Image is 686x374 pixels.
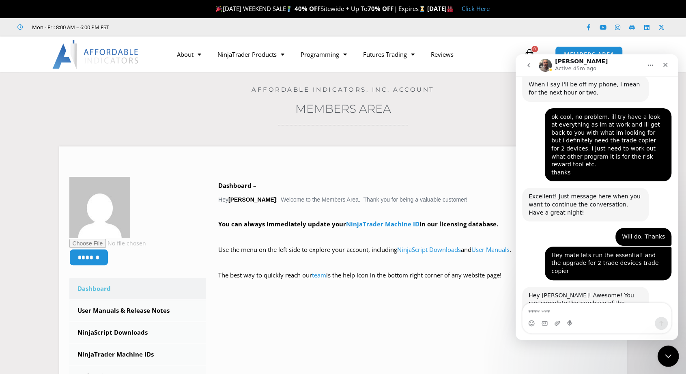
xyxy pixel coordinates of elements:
div: Hey ! Welcome to the Members Area. Thank you for being a valuable customer! [218,180,617,292]
img: 🎉 [216,6,222,12]
button: Send a message… [139,262,152,275]
strong: [DATE] [427,4,454,13]
img: ⌛ [419,6,425,12]
span: MEMBERS AREA [563,52,614,58]
a: team [312,271,326,279]
span: Mon - Fri: 8:00 AM – 6:00 PM EST [30,22,109,32]
a: Affordable Indicators, Inc. Account [252,86,434,93]
div: Hey [PERSON_NAME]! Awesome! You can complete the purchase of the Essential Chart Trader Tools - 2... [6,232,133,298]
a: NinjaTrader Machine IDs [69,344,206,365]
button: Start recording [52,266,58,272]
button: Emoji picker [13,266,19,272]
iframe: Intercom live chat [658,346,679,367]
p: The best way to quickly reach our is the help icon in the bottom right corner of any website page! [218,270,617,292]
nav: Menu [169,45,522,64]
a: MEMBERS AREA [555,46,623,63]
iframe: Customer reviews powered by Trustpilot [120,23,242,31]
a: Click Here [462,4,490,13]
iframe: Intercom live chat [516,54,678,340]
button: Gif picker [26,266,32,272]
b: Dashboard – [218,181,256,189]
a: About [169,45,209,64]
img: a494b84cbd3b50146e92c8d47044f99b8b062120adfec278539270dc0cbbfc9c [69,177,130,238]
a: User Manuals [471,245,510,254]
div: Joel says… [6,232,156,312]
strong: 70% OFF [368,4,394,13]
a: Futures Trading [355,45,423,64]
textarea: Message… [7,249,155,262]
a: NinjaTrader Machine ID [346,220,419,228]
a: Reviews [423,45,462,64]
span: 0 [531,46,538,52]
strong: You can always immediately update your in our licensing database. [218,220,498,228]
a: Programming [292,45,355,64]
img: 🏭 [447,6,453,12]
div: Hey [PERSON_NAME]! Awesome! You can complete the purchase of the Essential Chart Trader Tools - 2... [13,237,127,293]
a: Dashboard [69,278,206,299]
a: NinjaScript Downloads [397,245,461,254]
strong: 40% OFF [295,4,320,13]
a: NinjaTrader Products [209,45,292,64]
img: 🏌️‍♂️ [286,6,292,12]
img: LogoAI | Affordable Indicators – NinjaTrader [52,40,140,69]
strong: [PERSON_NAME] [228,196,276,203]
a: NinjaScript Downloads [69,322,206,343]
p: Use the menu on the left side to explore your account, including and . [218,244,617,267]
a: User Manuals & Release Notes [69,300,206,321]
a: 0 [512,43,547,66]
button: Upload attachment [39,266,45,272]
span: [DATE] WEEKEND SALE Sitewide + Up To | Expires [214,4,427,13]
a: Members Area [295,102,391,116]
